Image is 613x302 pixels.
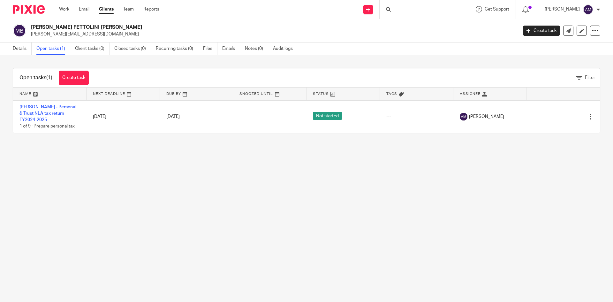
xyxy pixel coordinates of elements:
[273,43,298,55] a: Audit logs
[469,113,504,120] span: [PERSON_NAME]
[99,6,114,12] a: Clients
[222,43,240,55] a: Emails
[19,74,52,81] h1: Open tasks
[123,6,134,12] a: Team
[203,43,217,55] a: Files
[143,6,159,12] a: Reports
[166,114,180,119] span: [DATE]
[46,75,52,80] span: (1)
[460,113,467,120] img: svg%3E
[239,92,273,96] span: Snoozed Until
[485,7,509,12] span: Get Support
[59,6,69,12] a: Work
[13,43,32,55] a: Details
[545,6,580,12] p: [PERSON_NAME]
[13,5,45,14] img: Pixie
[13,24,26,37] img: svg%3E
[313,112,342,120] span: Not started
[31,24,417,31] h2: [PERSON_NAME] FETTOLINI [PERSON_NAME]
[87,100,160,133] td: [DATE]
[245,43,268,55] a: Notes (0)
[583,4,593,15] img: svg%3E
[156,43,198,55] a: Recurring tasks (0)
[386,92,397,96] span: Tags
[114,43,151,55] a: Closed tasks (0)
[386,113,447,120] div: ---
[75,43,110,55] a: Client tasks (0)
[59,71,89,85] a: Create task
[523,26,560,36] a: Create task
[79,6,89,12] a: Email
[313,92,329,96] span: Status
[585,75,595,80] span: Filter
[19,105,76,122] a: [PERSON_NAME] - Personal & Trust NLA tax return FY2024-2025
[19,124,75,129] span: 1 of 9 · Prepare personal tax
[31,31,513,37] p: [PERSON_NAME][EMAIL_ADDRESS][DOMAIN_NAME]
[36,43,70,55] a: Open tasks (1)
